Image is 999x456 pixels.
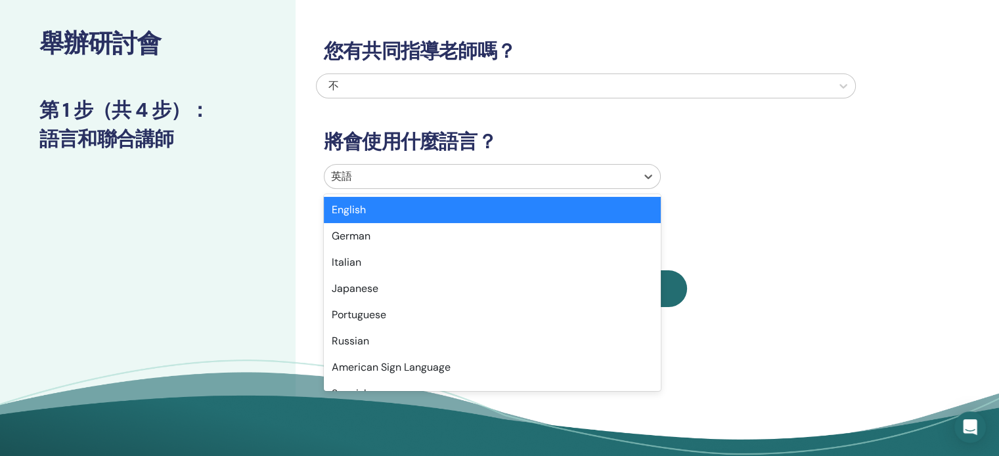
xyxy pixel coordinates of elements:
[39,126,173,152] font: 語言和聯合講師
[190,97,209,123] font: ：
[39,27,161,60] font: 舉辦研討會
[324,223,661,249] div: German
[328,79,339,93] font: 不
[324,276,661,302] div: Japanese
[39,97,190,123] font: 第 1 步（共 4 步）
[324,354,661,381] div: American Sign Language
[324,197,661,223] div: English
[324,381,661,407] div: Spanish
[954,411,986,443] div: 開啟 Intercom Messenger
[324,38,516,64] font: 您有共同指導老師嗎？
[324,129,497,154] font: 將會使用什麼語言？
[324,249,661,276] div: Italian
[324,302,661,328] div: Portuguese
[324,328,661,354] div: Russian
